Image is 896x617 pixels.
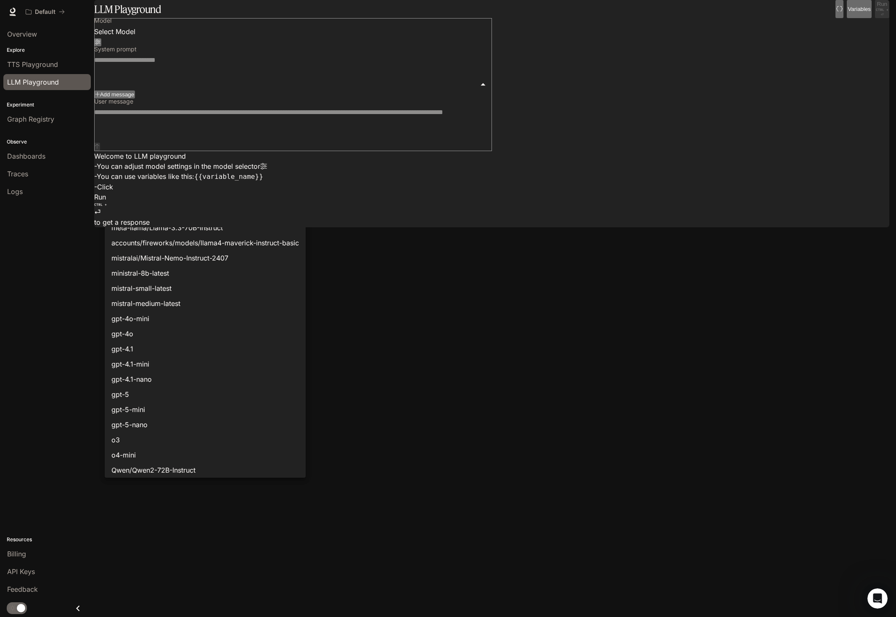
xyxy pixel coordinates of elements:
[111,268,169,278] p: ministral-8b-latest
[111,420,148,430] p: gpt-5-nano
[94,161,889,171] li: - You can adjust model settings in the model selector
[111,374,152,384] p: gpt-4.1-nano
[94,1,161,18] h1: LLM Playground
[94,182,889,227] li: - Click to get a response
[867,588,888,609] iframe: Intercom live chat
[94,27,135,36] span: Select Model
[94,46,137,52] p: System prompt
[194,173,263,181] code: {{variable_name}}
[111,450,136,460] p: o4-mini
[94,151,889,161] p: Welcome to LLM playground
[111,329,133,339] p: gpt-4o
[94,202,889,207] p: CTRL +
[35,8,56,16] p: Default
[111,314,149,324] p: gpt-4o-mini
[111,283,172,293] p: mistral-small-latest
[876,7,888,12] p: CTRL +
[111,253,228,263] p: mistralai/Mistral-Nemo-Instruct-2407
[111,344,133,354] p: gpt-4.1
[111,435,120,445] p: o3
[94,171,889,182] li: - You can use variables like this:
[94,192,889,217] div: Run
[111,389,129,399] p: gpt-5
[94,98,133,104] p: User message
[111,223,223,233] p: meta-llama/Llama-3.3-70B-Instruct
[876,7,888,17] p: ⏎
[94,18,111,24] p: Model
[22,3,69,20] button: All workspaces
[111,298,180,308] p: mistral-medium-latest
[111,238,299,248] p: accounts/fireworks/models/llama4-maverick-instruct-basic
[111,465,196,475] p: Qwen/Qwen2-72B-Instruct
[94,90,135,98] button: Add message
[111,404,145,415] p: gpt-5-mini
[94,202,889,217] p: ⏎
[111,359,149,369] p: gpt-4.1-mini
